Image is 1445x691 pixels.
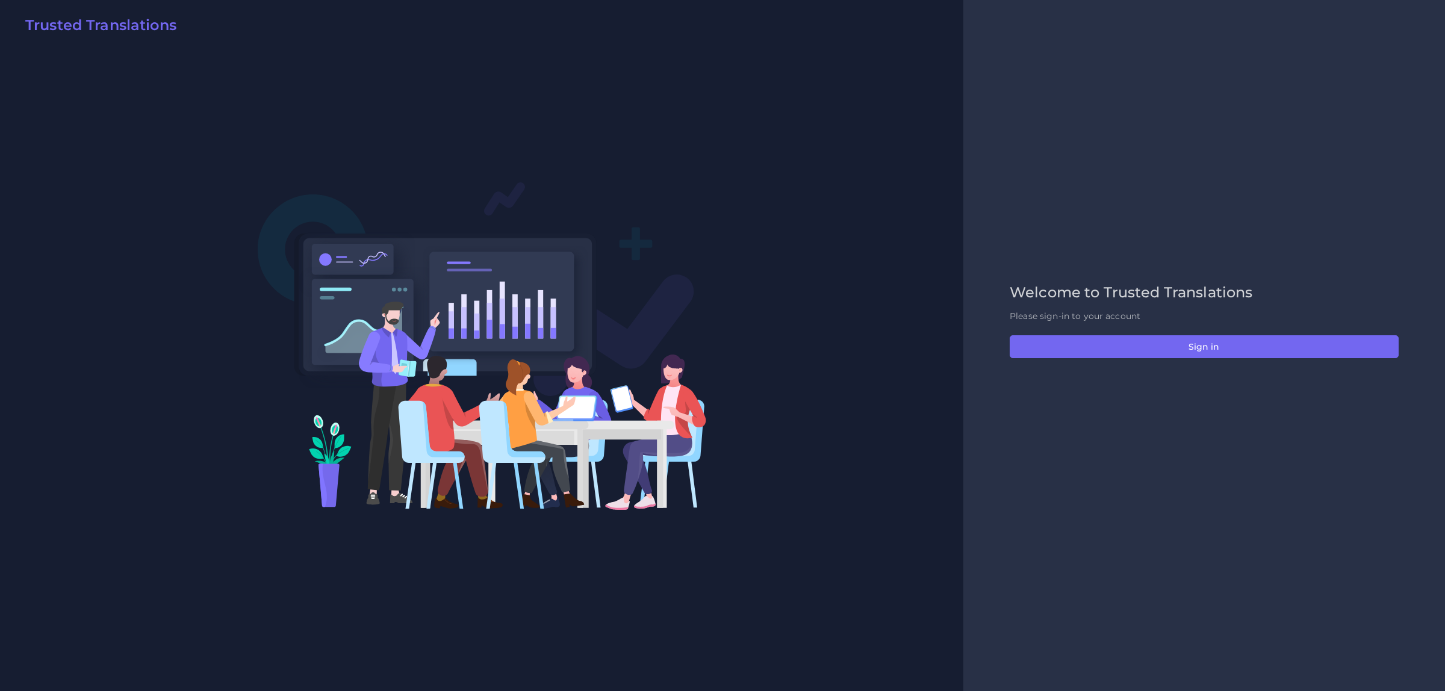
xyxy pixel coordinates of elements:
p: Please sign-in to your account [1010,310,1399,323]
a: Trusted Translations [17,17,176,39]
img: Login V2 [257,181,707,510]
h2: Welcome to Trusted Translations [1010,284,1399,302]
button: Sign in [1010,335,1399,358]
h2: Trusted Translations [25,17,176,34]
